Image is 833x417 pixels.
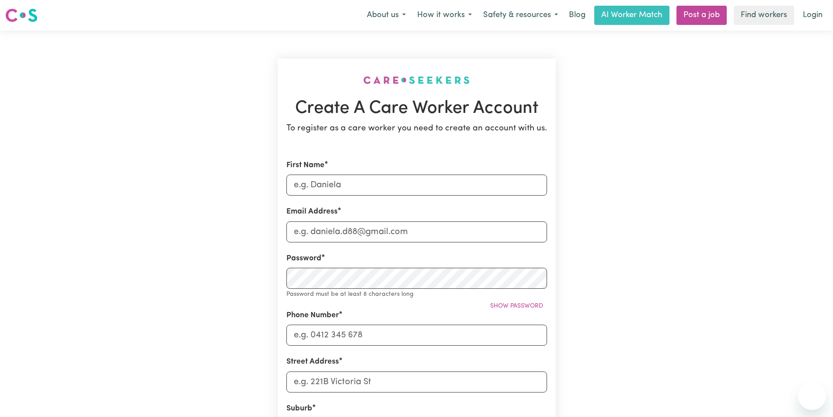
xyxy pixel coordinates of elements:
label: First Name [286,160,324,171]
input: e.g. 0412 345 678 [286,325,547,346]
input: e.g. Daniela [286,175,547,196]
label: Suburb [286,403,312,414]
button: About us [361,6,411,25]
a: Blog [564,6,591,25]
p: To register as a care worker you need to create an account with us. [286,123,547,135]
h1: Create A Care Worker Account [286,98,547,119]
label: Phone Number [286,310,339,321]
button: Show password [486,299,547,313]
label: Password [286,253,321,264]
a: Find workers [734,6,794,25]
span: Show password [490,303,543,309]
label: Street Address [286,356,339,368]
button: Safety & resources [477,6,564,25]
a: AI Worker Match [594,6,669,25]
small: Password must be at least 8 characters long [286,291,414,298]
label: Email Address [286,206,338,217]
input: e.g. daniela.d88@gmail.com [286,221,547,242]
a: Post a job [676,6,727,25]
iframe: Button to launch messaging window [798,382,826,410]
a: Careseekers logo [5,5,38,25]
img: Careseekers logo [5,7,38,23]
button: How it works [411,6,477,25]
a: Login [798,6,828,25]
input: e.g. 221B Victoria St [286,371,547,392]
